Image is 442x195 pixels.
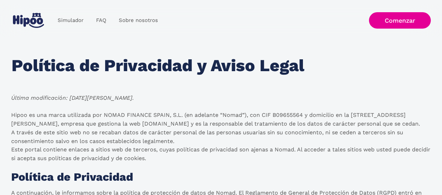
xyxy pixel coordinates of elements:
a: Simulador [51,14,90,27]
h1: Política de Privacidad [11,171,133,183]
a: FAQ [90,14,113,27]
a: Sobre nosotros [113,14,164,27]
h1: Política de Privacidad y Aviso Legal [12,57,304,75]
a: Comenzar [369,12,431,29]
em: Última modificación: [DATE][PERSON_NAME]. [11,95,134,101]
p: Hipoo es una marca utilizada por NOMAD FINANCE SPAIN, S.L. (en adelante “Nomad”), con CIF B096555... [11,111,430,163]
